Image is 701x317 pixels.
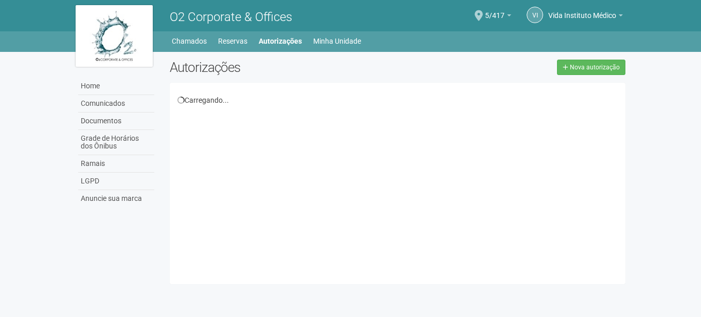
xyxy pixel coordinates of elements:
[570,64,620,71] span: Nova autorização
[78,95,154,113] a: Comunicados
[76,5,153,67] img: logo.jpg
[78,155,154,173] a: Ramais
[548,2,616,20] span: Vida Instituto Médico
[177,96,618,105] div: Carregando...
[485,2,505,20] span: 5/417
[218,34,247,48] a: Reservas
[548,13,623,21] a: Vida Instituto Médico
[78,190,154,207] a: Anuncie sua marca
[170,10,292,24] span: O2 Corporate & Offices
[313,34,361,48] a: Minha Unidade
[78,113,154,130] a: Documentos
[485,13,511,21] a: 5/417
[259,34,302,48] a: Autorizações
[170,60,390,75] h2: Autorizações
[527,7,543,23] a: VI
[172,34,207,48] a: Chamados
[557,60,625,75] a: Nova autorização
[78,173,154,190] a: LGPD
[78,130,154,155] a: Grade de Horários dos Ônibus
[78,78,154,95] a: Home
